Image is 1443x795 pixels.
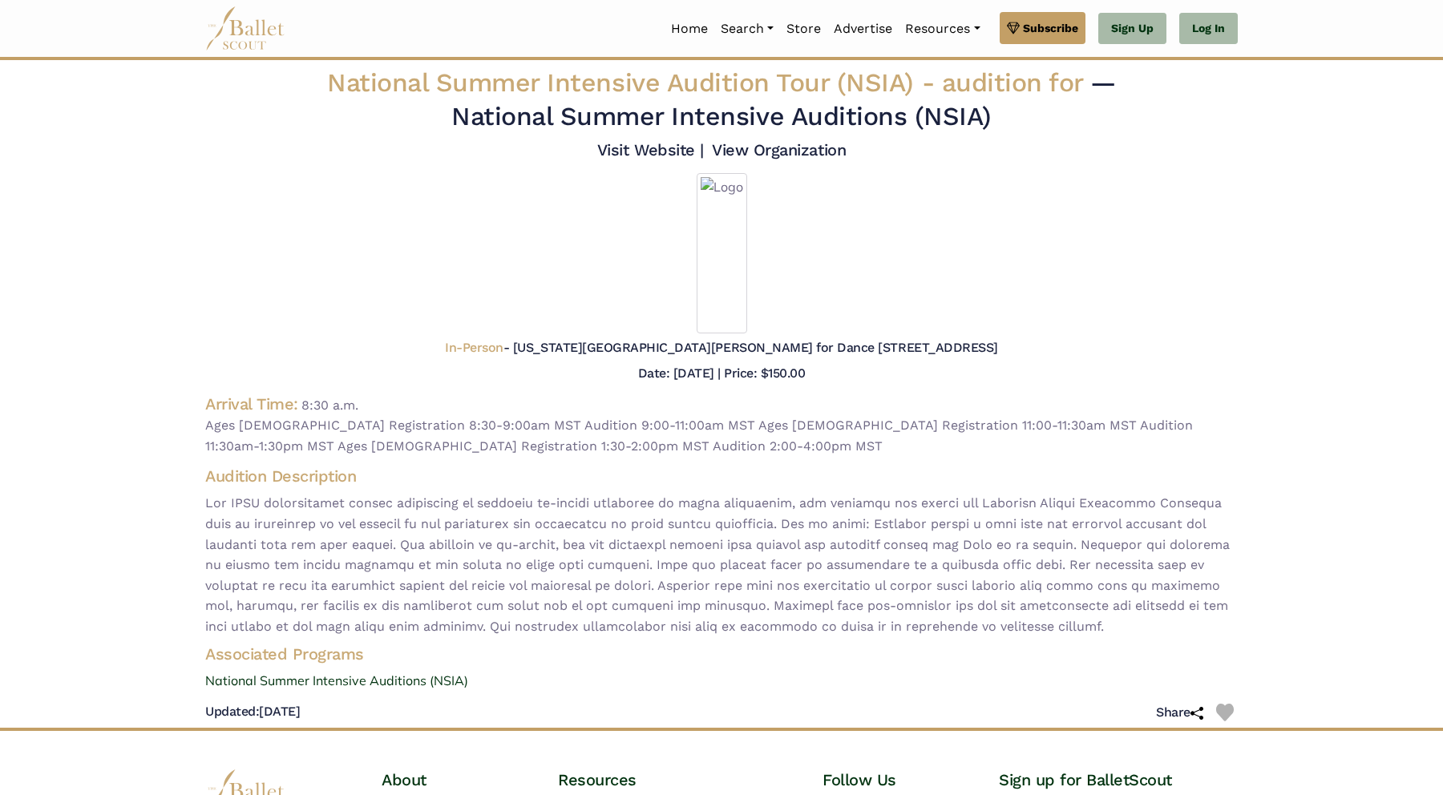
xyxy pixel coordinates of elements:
a: Subscribe [1000,12,1085,44]
a: Advertise [827,12,899,46]
h5: [DATE] [205,704,300,720]
h4: Associated Programs [192,644,1251,664]
span: audition for [942,67,1083,98]
a: Store [780,12,827,46]
a: Log In [1179,13,1238,45]
a: National Summer Intensive Auditions (NSIA) [192,671,1251,692]
h4: About [382,769,532,790]
h4: Sign up for BalletScout [999,769,1238,790]
a: View Organization [712,140,846,159]
h5: - [US_STATE][GEOGRAPHIC_DATA][PERSON_NAME] for Dance [STREET_ADDRESS] [445,340,998,357]
span: National Summer Intensive Audition Tour (NSIA) - [327,67,1090,98]
a: Resources [899,12,986,46]
img: gem.svg [1007,19,1020,37]
span: Updated: [205,704,259,719]
span: Subscribe [1023,19,1078,37]
span: 8:30 a.m. [301,397,358,413]
span: Ages [DEMOGRAPHIC_DATA] Registration 8:30-9:00am MST Audition 9:00-11:00am MST Ages [DEMOGRAPHIC_... [205,415,1238,456]
span: In-Person [445,340,503,355]
span: Lor IPSU dolorsitamet consec adipiscing el seddoeiu te-incidi utlaboree do magna aliquaenim, adm ... [205,493,1238,636]
a: Search [714,12,780,46]
h4: Follow Us [823,769,973,790]
a: Sign Up [1098,13,1166,45]
h4: Arrival Time: [205,394,298,414]
a: Visit Website | [597,140,704,159]
h5: Price: $150.00 [724,365,805,381]
img: Logo [697,173,747,333]
h4: Resources [558,769,797,790]
h5: Date: [DATE] | [638,365,721,381]
h4: Audition Description [205,466,1238,486]
a: Home [665,12,714,46]
h5: Share [1156,704,1203,721]
span: — National Summer Intensive Auditions (NSIA) [451,67,1116,131]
